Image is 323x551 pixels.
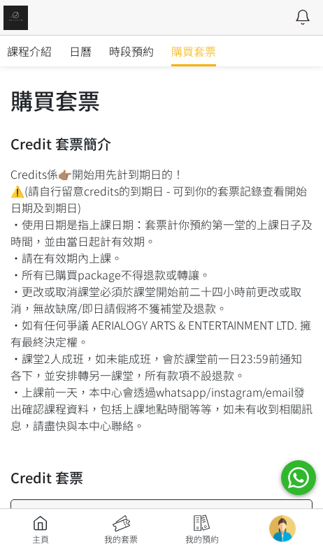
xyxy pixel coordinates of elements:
[7,43,52,59] span: 課程介紹
[171,36,216,66] a: 購買套票
[7,36,52,66] a: 課程介紹
[10,83,313,117] h1: 購買套票
[10,133,313,434] div: Credits係👉🏽開始用先計到期日的！ ⚠️(請自行留意credits的到期日 - 可到你的套票記錄查看開始日期及到期日) •使用日期是指上課日期：套票計你預約第一堂的上課日子及時間，並由當日...
[109,43,154,59] span: 時段預約
[10,133,313,154] h3: Credit 套票簡介
[69,36,92,66] a: 日曆
[171,43,216,59] span: 購買套票
[10,467,313,488] h3: Credit 套票
[109,36,154,66] a: 時段預約
[69,43,92,59] span: 日曆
